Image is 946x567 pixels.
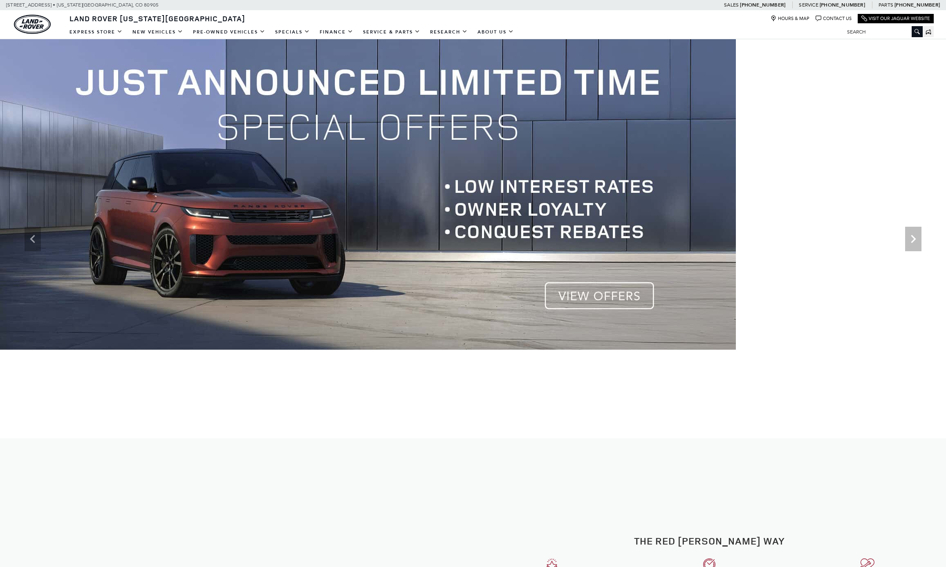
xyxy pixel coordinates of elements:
[270,25,315,39] a: Specials
[771,16,809,22] a: Hours & Map
[879,2,893,8] span: Parts
[473,25,519,39] a: About Us
[65,25,128,39] a: EXPRESS STORE
[841,27,923,37] input: Search
[14,15,51,34] img: Land Rover
[6,2,159,8] a: [STREET_ADDRESS] • [US_STATE][GEOGRAPHIC_DATA], CO 80905
[861,16,930,22] a: Visit Our Jaguar Website
[479,536,940,546] h2: The Red [PERSON_NAME] Way
[820,2,865,8] a: [PHONE_NUMBER]
[425,25,473,39] a: Research
[358,25,425,39] a: Service & Parts
[315,25,358,39] a: Finance
[65,13,250,23] a: Land Rover [US_STATE][GEOGRAPHIC_DATA]
[69,13,245,23] span: Land Rover [US_STATE][GEOGRAPHIC_DATA]
[724,2,739,8] span: Sales
[188,25,270,39] a: Pre-Owned Vehicles
[894,2,940,8] a: [PHONE_NUMBER]
[799,2,818,8] span: Service
[128,25,188,39] a: New Vehicles
[740,2,785,8] a: [PHONE_NUMBER]
[65,25,519,39] nav: Main Navigation
[14,15,51,34] a: land-rover
[816,16,852,22] a: Contact Us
